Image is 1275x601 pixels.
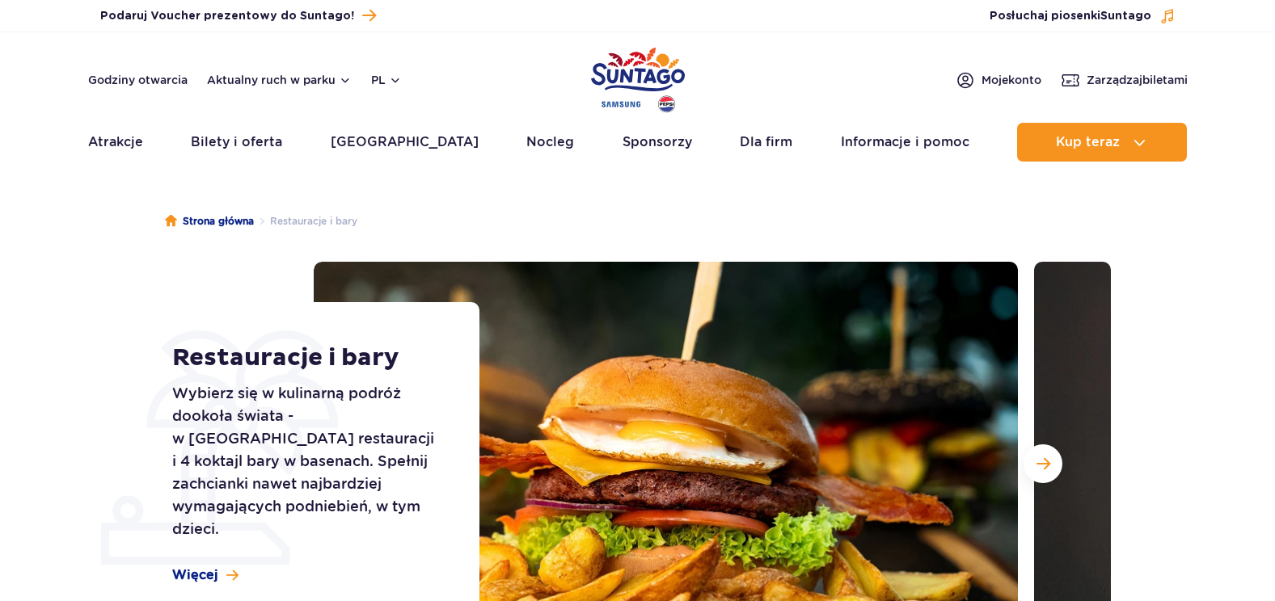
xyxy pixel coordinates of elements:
[1100,11,1151,22] span: Suntago
[172,566,239,584] a: Więcej
[172,382,443,540] p: Wybierz się w kulinarną podróż dookoła świata - w [GEOGRAPHIC_DATA] restauracji i 4 koktajl bary ...
[191,123,282,162] a: Bilety i oferta
[1017,123,1187,162] button: Kup teraz
[172,343,443,372] h1: Restauracje i bary
[982,72,1041,88] span: Moje konto
[371,72,402,88] button: pl
[841,123,969,162] a: Informacje i pomoc
[740,123,792,162] a: Dla firm
[207,74,352,86] button: Aktualny ruch w parku
[88,123,143,162] a: Atrakcje
[100,8,354,24] span: Podaruj Voucher prezentowy do Suntago!
[591,40,685,115] a: Park of Poland
[172,566,218,584] span: Więcej
[331,123,479,162] a: [GEOGRAPHIC_DATA]
[100,5,376,27] a: Podaruj Voucher prezentowy do Suntago!
[990,8,1176,24] button: Posłuchaj piosenkiSuntago
[165,213,254,229] a: Strona główna
[1056,135,1120,149] span: Kup teraz
[956,70,1041,90] a: Mojekonto
[1087,72,1188,88] span: Zarządzaj biletami
[88,72,188,88] a: Godziny otwarcia
[623,123,692,162] a: Sponsorzy
[1061,70,1188,90] a: Zarządzajbiletami
[254,213,357,229] li: Restauracje i bary
[1024,444,1062,483] button: Następny slajd
[526,123,574,162] a: Nocleg
[990,8,1151,24] span: Posłuchaj piosenki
